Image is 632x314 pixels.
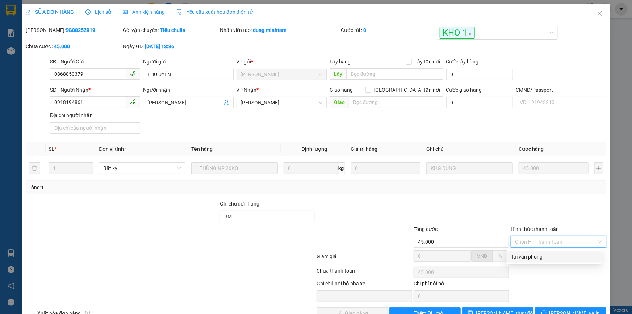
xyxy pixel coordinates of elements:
span: 0846140355 [34,45,63,51]
span: SỬA ĐƠN HÀNG [26,9,74,15]
input: Dọc đường [349,96,443,108]
input: Ghi Chú [426,162,513,174]
span: Tên hàng [191,146,213,152]
div: Ngày GD: [123,42,218,50]
div: CMND/Passport [516,86,606,94]
span: NHUNG- [15,32,62,38]
span: Cước hàng [519,146,544,152]
button: Close [590,4,610,24]
button: delete [29,162,40,174]
div: Địa chỉ người nhận [50,111,140,119]
input: 0 [519,162,589,174]
div: Cước rồi : [341,26,436,34]
b: 0 [363,27,366,33]
span: VP Nhận [237,87,257,93]
span: Lịch sử [85,9,111,15]
span: Lấy hàng [330,59,351,65]
label: Hình thức thanh toán [511,226,559,232]
div: SĐT Người Gửi [50,58,140,66]
div: Ghi chú nội bộ nhà xe [317,280,412,290]
strong: PHIẾU TRẢ HÀNG [35,10,74,15]
b: 45.000 [54,44,70,49]
input: Dọc đường [346,68,443,80]
span: phone [130,71,136,77]
span: Giao [330,96,349,108]
div: Tại văn phòng [511,253,597,261]
span: Định lượng [301,146,327,152]
span: Lấy [330,68,346,80]
th: Ghi chú [423,142,516,156]
span: Yêu cầu xuất hóa đơn điện tử [176,9,253,15]
label: Cước lấy hàng [446,59,479,65]
input: VD: Bàn, Ghế [191,162,278,174]
div: Nhân viên tạo: [220,26,340,34]
span: SG08252872 [43,16,83,24]
div: Gói vận chuyển: [123,26,218,34]
div: [PERSON_NAME]: [26,26,121,34]
span: VND [477,253,487,259]
span: edit [26,9,31,15]
span: kg [338,162,345,174]
div: Chi phí nội bộ [414,280,509,290]
span: Ngày/ giờ gửi: [2,39,32,44]
button: plus [594,162,603,174]
b: [DATE] 13:36 [145,44,174,49]
span: % [498,253,502,259]
span: Ngã Tư Huyện [241,97,322,108]
span: Bất kỳ [103,163,181,174]
span: [GEOGRAPHIC_DATA] tận nơi [371,86,443,94]
input: Cước lấy hàng [446,69,513,80]
span: Lấy tận nơi [412,58,443,66]
span: Giá trị hàng [351,146,378,152]
span: clock-circle [85,9,91,15]
input: Cước giao hàng [446,97,513,108]
span: DUNG- [19,45,34,51]
input: Địa chỉ của người nhận [50,122,140,134]
span: KHO 1 [440,27,475,39]
div: Tổng: 1 [29,183,244,191]
span: 1 PB NP [22,51,47,59]
span: Ảnh kiện hàng [123,9,165,15]
input: 0 [351,162,421,174]
div: Chưa cước : [26,42,121,50]
span: close [468,32,472,36]
span: Tổng cước [414,226,438,232]
span: user-add [223,100,229,106]
div: SĐT Người Nhận [50,86,140,94]
div: VP gửi [237,58,327,66]
span: phone [130,99,136,105]
b: dung.minhtam [253,27,287,33]
div: Người gửi [143,58,233,66]
span: [PERSON_NAME] [31,4,61,9]
span: Đơn vị tính [99,146,126,152]
span: Tên hàng: [2,53,47,58]
span: close [597,11,603,16]
label: Ghi chú đơn hàng [220,201,260,207]
span: 16:46- [2,3,61,9]
span: N.gửi: [2,32,62,38]
strong: MĐH: [25,16,83,24]
span: N.nhận: [2,45,63,51]
span: Hồ Chí Minh [241,69,322,80]
span: [DATE]- [15,3,61,9]
b: SG08252919 [66,27,95,33]
span: Chọn HT Thanh Toán [515,236,602,247]
span: picture [123,9,128,15]
div: Chưa thanh toán [316,267,413,280]
b: Tiêu chuẩn [160,27,185,33]
span: 11:17:03 [DATE] [33,39,69,44]
input: Ghi chú đơn hàng [220,211,315,222]
span: SL [49,146,54,152]
div: Giảm giá [316,252,413,265]
span: Giao hàng [330,87,353,93]
span: 0366343301 [33,32,62,38]
label: Cước giao hàng [446,87,482,93]
img: icon [176,9,182,15]
div: Người nhận [143,86,233,94]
